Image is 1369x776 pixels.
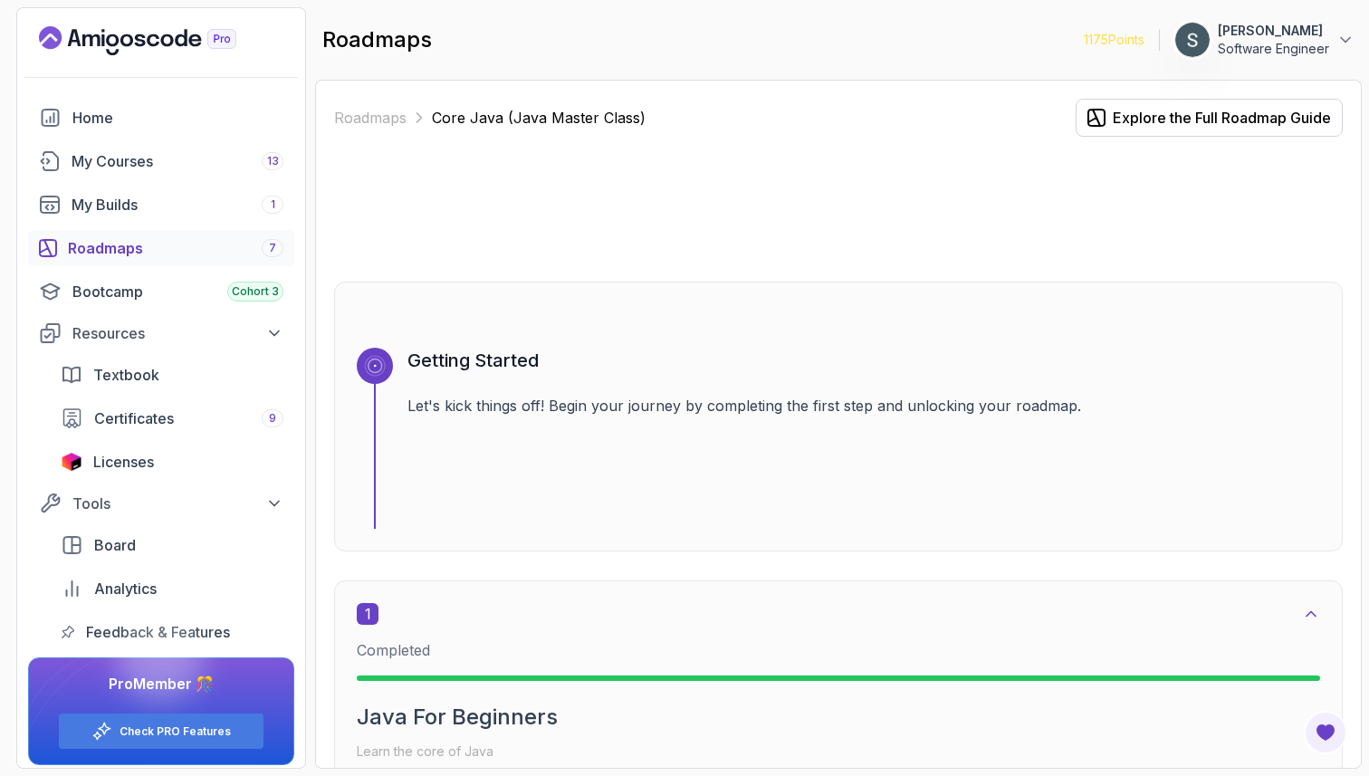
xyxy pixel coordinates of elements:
button: Resources [28,317,294,350]
button: user profile image[PERSON_NAME]Software Engineer [1174,22,1355,58]
a: builds [28,187,294,223]
p: Learn the core of Java [357,739,1320,764]
span: Board [94,534,136,556]
span: Licenses [93,451,154,473]
div: Explore the Full Roadmap Guide [1113,107,1331,129]
a: textbook [50,357,294,393]
div: Home [72,107,283,129]
span: 9 [269,411,276,426]
span: 13 [267,154,279,168]
h2: Java For Beginners [357,703,1320,732]
a: analytics [50,570,294,607]
h3: Getting Started [407,348,1320,373]
button: Tools [28,487,294,520]
p: Core Java (Java Master Class) [432,107,646,129]
p: 1175 Points [1084,31,1144,49]
a: board [50,527,294,563]
a: feedback [50,614,294,650]
div: My Courses [72,150,283,172]
p: Software Engineer [1218,40,1329,58]
span: Cohort 3 [232,284,279,299]
a: Landing page [39,26,278,55]
a: courses [28,143,294,179]
span: 1 [271,197,275,212]
img: jetbrains icon [61,453,82,471]
span: Feedback & Features [86,621,230,643]
p: [PERSON_NAME] [1218,22,1329,40]
div: Tools [72,493,283,514]
span: Analytics [94,578,157,599]
div: My Builds [72,194,283,216]
div: Bootcamp [72,281,283,302]
a: licenses [50,444,294,480]
button: Explore the Full Roadmap Guide [1076,99,1343,137]
span: 1 [357,603,378,625]
a: home [28,100,294,136]
div: Roadmaps [68,237,283,259]
a: bootcamp [28,273,294,310]
a: Check PRO Features [120,724,231,739]
h2: roadmaps [322,25,432,54]
img: user profile image [1175,23,1210,57]
a: roadmaps [28,230,294,266]
div: Resources [72,322,283,344]
span: Textbook [93,364,159,386]
a: Roadmaps [334,107,407,129]
span: Certificates [94,407,174,429]
span: Completed [357,641,430,659]
button: Check PRO Features [58,713,264,750]
span: 7 [269,241,276,255]
p: Let's kick things off! Begin your journey by completing the first step and unlocking your roadmap. [407,395,1320,417]
iframe: chat widget [1257,663,1369,749]
a: certificates [50,400,294,436]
